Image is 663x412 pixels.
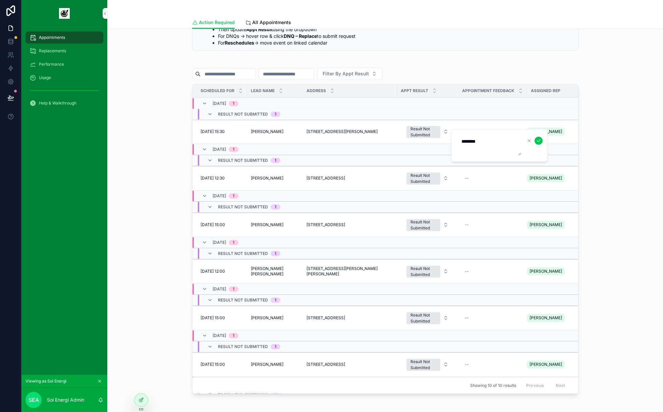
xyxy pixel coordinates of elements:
[465,269,469,274] div: --
[39,62,64,67] span: Performance
[251,266,298,277] a: [PERSON_NAME] [PERSON_NAME]
[246,26,273,32] strong: Appt Result
[401,215,454,234] a: Select Button
[275,204,276,210] div: 1
[284,33,317,39] strong: DNQ – Replace
[307,222,345,227] span: [STREET_ADDRESS]
[213,193,226,199] span: [DATE]
[401,355,454,373] button: Select Button
[252,19,291,26] span: All Appointments
[530,269,562,274] span: [PERSON_NAME]
[25,97,103,109] a: Help & Walkthrough
[213,101,226,106] span: [DATE]
[323,70,369,77] span: Filter By Appt Result
[465,362,469,367] div: --
[218,40,573,46] li: For → move event on linked calendar
[218,158,268,163] span: Result Not Submitted
[410,312,436,324] div: Result Not Submitted
[527,173,570,184] a: [PERSON_NAME]
[213,147,226,152] span: [DATE]
[201,88,234,93] span: Scheduled For
[47,397,84,403] p: Sol Energi Admin
[233,333,234,338] div: 1
[213,286,226,292] span: [DATE]
[401,355,454,374] a: Select Button
[233,240,234,245] div: 1
[25,58,103,70] a: Performance
[465,315,469,321] div: --
[251,315,298,321] a: [PERSON_NAME]
[21,27,107,118] div: scrollable content
[39,35,65,40] span: Appointments
[29,396,39,404] span: SEA
[207,13,573,46] div: - Click a row to view **Appointment details** - Fill in **Appt Feedback** first → (what happened;...
[401,308,454,327] a: Select Button
[307,222,393,227] a: [STREET_ADDRESS]
[275,158,276,163] div: 1
[462,313,523,323] a: --
[39,100,76,106] span: Help & Walkthrough
[213,240,226,245] span: [DATE]
[233,147,234,152] div: 1
[307,315,345,321] span: [STREET_ADDRESS]
[410,219,436,231] div: Result Not Submitted
[225,40,254,46] strong: Reschedules
[218,26,573,33] li: Then update using the dropdown
[527,266,570,277] a: [PERSON_NAME]
[218,297,268,303] span: Result Not Submitted
[218,33,573,40] li: For DNQs → hover row & click to submit request
[401,169,454,187] button: Select Button
[199,19,235,26] span: Action Required
[218,251,268,256] span: Result Not Submitted
[251,129,283,134] span: [PERSON_NAME]
[201,222,243,227] a: [DATE] 15:00
[201,315,225,321] span: [DATE] 15:00
[25,31,103,44] a: Appointments
[307,266,393,277] a: [STREET_ADDRESS][PERSON_NAME][PERSON_NAME]
[401,216,454,234] button: Select Button
[401,309,454,327] button: Select Button
[59,8,70,19] img: App logo
[462,219,523,230] a: --
[201,222,225,227] span: [DATE] 15:00
[275,297,276,303] div: 1
[213,333,226,338] span: [DATE]
[245,16,291,30] a: All Appointments
[201,269,243,274] a: [DATE] 12:00
[527,359,570,370] a: [PERSON_NAME]
[275,344,276,349] div: 1
[251,88,275,93] span: Lead Name
[251,176,283,181] span: [PERSON_NAME]
[25,379,66,384] span: Viewing as Sol Energi
[401,262,454,280] button: Select Button
[218,204,268,210] span: Result Not Submitted
[531,88,560,93] span: Assigned Rep
[233,193,234,199] div: 1
[307,129,393,134] a: [STREET_ADDRESS][PERSON_NAME]
[410,173,436,185] div: Result Not Submitted
[251,362,283,367] span: [PERSON_NAME]
[401,169,454,188] a: Select Button
[401,123,454,141] button: Select Button
[307,88,326,93] span: Address
[218,344,268,349] span: Result Not Submitted
[201,129,243,134] a: [DATE] 15:30
[527,219,570,230] a: [PERSON_NAME]
[307,362,345,367] span: [STREET_ADDRESS]
[307,176,393,181] a: [STREET_ADDRESS]
[317,67,383,80] button: Select Button
[201,315,243,321] a: [DATE] 15:00
[410,359,436,371] div: Result Not Submitted
[251,222,283,227] span: [PERSON_NAME]
[410,266,436,278] div: Result Not Submitted
[218,112,268,117] span: Result Not Submitted
[462,266,523,277] a: --
[201,269,225,274] span: [DATE] 12:00
[462,173,523,184] a: --
[251,362,298,367] a: [PERSON_NAME]
[201,176,225,181] span: [DATE] 12:30
[530,362,562,367] span: [PERSON_NAME]
[233,286,234,292] div: 1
